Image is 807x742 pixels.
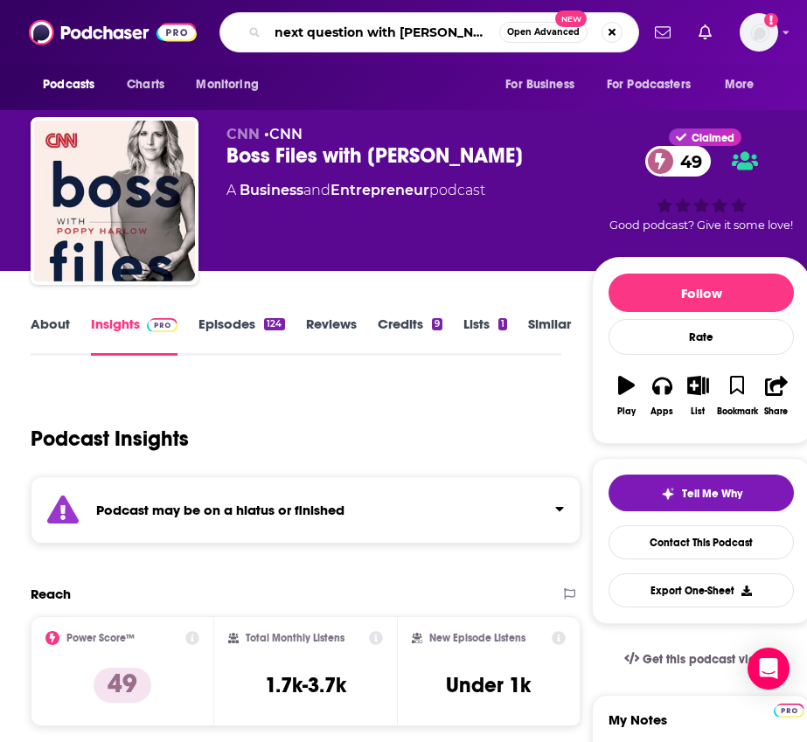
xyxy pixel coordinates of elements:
a: About [31,316,70,356]
span: CNN [226,126,260,142]
button: Open AdvancedNew [499,22,588,43]
div: Play [617,406,636,417]
span: Tell Me Why [682,487,742,501]
label: My Notes [609,711,794,742]
span: Claimed [692,134,734,142]
button: Show profile menu [740,13,778,52]
a: CNN [269,126,303,142]
a: InsightsPodchaser Pro [91,316,177,356]
span: Podcasts [43,73,94,97]
button: open menu [595,68,716,101]
h3: 1.7k-3.7k [265,672,346,698]
h2: Reach [31,586,71,602]
button: open menu [184,68,281,101]
p: 49 [94,668,151,703]
img: User Profile [740,13,778,52]
img: Podchaser Pro [147,318,177,332]
img: Podchaser Pro [774,704,804,718]
div: 124 [264,318,284,330]
a: Get this podcast via API [610,638,792,681]
span: New [555,10,587,27]
div: Rate [609,319,794,355]
a: Credits9 [378,316,442,356]
button: Bookmark [716,364,759,427]
a: 49 [645,146,711,177]
h2: Total Monthly Listens [246,632,344,644]
span: Open Advanced [507,28,580,37]
button: Follow [609,274,794,312]
a: Contact This Podcast [609,525,794,559]
button: Apps [644,364,680,427]
img: tell me why sparkle [661,487,675,501]
button: open menu [493,68,596,101]
div: Bookmark [717,406,758,417]
span: Get this podcast via API [643,652,778,667]
span: 49 [663,146,711,177]
h2: Power Score™ [66,632,135,644]
div: Apps [650,406,673,417]
a: Show notifications dropdown [648,17,678,47]
input: Search podcasts, credits, & more... [268,18,499,46]
div: 1 [498,318,507,330]
h3: Under 1k [446,672,531,698]
a: Entrepreneur [330,182,429,198]
span: • [264,126,303,142]
div: Search podcasts, credits, & more... [219,12,639,52]
span: Logged in as Isla [740,13,778,52]
a: Show notifications dropdown [692,17,719,47]
svg: Add a profile image [764,13,778,27]
img: Podchaser - Follow, Share and Rate Podcasts [29,16,197,49]
a: Lists1 [463,316,507,356]
span: Monitoring [196,73,258,97]
span: Charts [127,73,164,97]
a: Episodes124 [198,316,284,356]
button: Play [609,364,644,427]
span: For Podcasters [607,73,691,97]
span: More [725,73,755,97]
div: A podcast [226,180,485,201]
a: Charts [115,68,175,101]
button: open menu [713,68,776,101]
div: Open Intercom Messenger [748,648,790,690]
div: List [691,406,705,417]
button: Share [759,364,795,427]
a: Similar [528,316,571,356]
span: Good podcast? Give it some love! [609,218,793,232]
span: and [303,182,330,198]
div: 9 [432,318,442,330]
img: Boss Files with Poppy Harlow [34,121,195,281]
h2: New Episode Listens [429,632,525,644]
button: open menu [31,68,117,101]
section: Click to expand status details [31,476,581,544]
button: List [680,364,716,427]
div: Share [764,406,788,417]
a: Reviews [306,316,357,356]
strong: Podcast may be on a hiatus or finished [96,502,344,518]
span: For Business [505,73,574,97]
a: Pro website [774,701,804,718]
button: Export One-Sheet [609,573,794,607]
h1: Podcast Insights [31,426,189,452]
a: Business [240,182,303,198]
button: tell me why sparkleTell Me Why [609,475,794,511]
